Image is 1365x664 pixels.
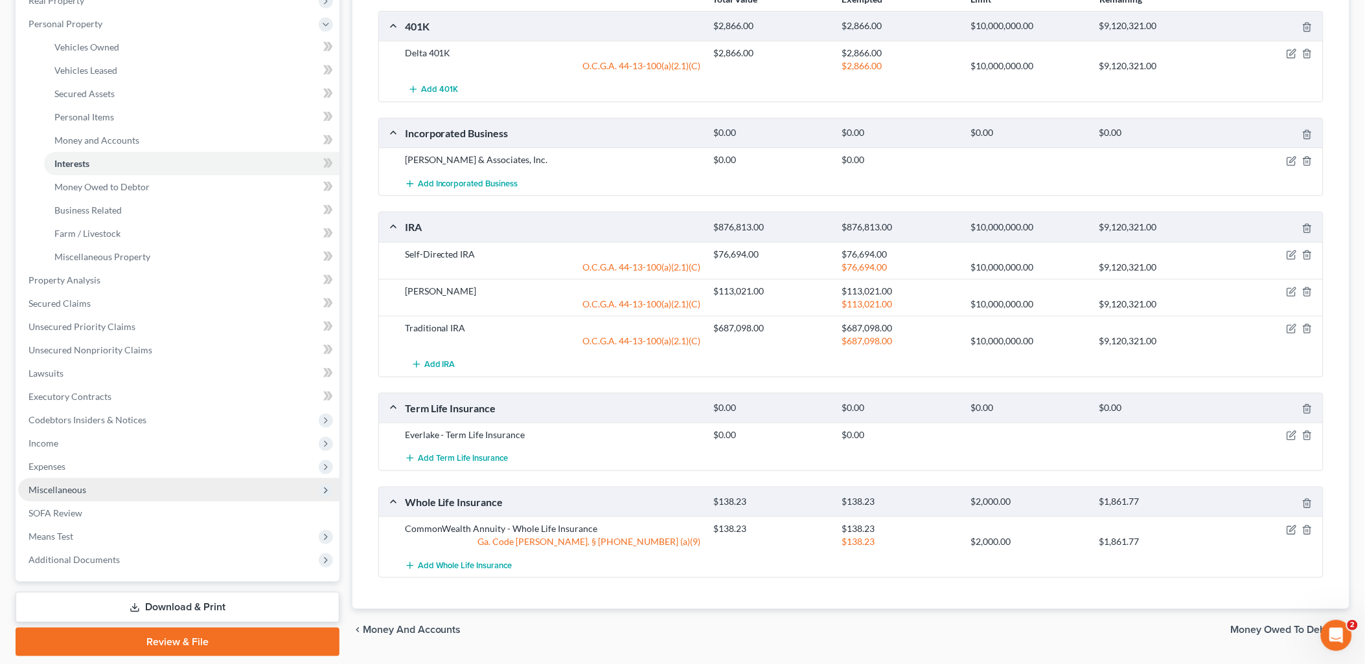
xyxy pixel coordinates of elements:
[29,414,146,425] span: Codebtors Insiders & Notices
[398,60,707,72] div: O.C.G.A. 44-13-100(a)(2.1)(C)
[398,322,707,335] div: Traditional IRA
[398,495,707,509] div: Whole Life Insurance
[18,315,339,338] a: Unsecured Priority Claims
[418,454,509,464] span: Add Term Life Insurance
[29,298,91,309] span: Secured Claims
[363,625,461,635] span: Money and Accounts
[1093,127,1222,139] div: $0.00
[1321,620,1352,651] iframe: Intercom live chat
[398,248,707,261] div: Self-Directed IRA
[424,359,455,370] span: Add IRA
[836,248,965,261] div: $76,694.00
[836,47,965,60] div: $2,866.00
[398,261,707,274] div: O.C.G.A. 44-13-100(a)(2.1)(C)
[707,285,836,298] div: $113,021.00
[707,153,836,166] div: $0.00
[29,484,86,495] span: Miscellaneous
[18,292,339,315] a: Secured Claims
[398,298,707,311] div: O.C.G.A. 44-13-100(a)(2.1)(C)
[54,251,150,262] span: Miscellaneous Property
[44,222,339,245] a: Farm / Livestock
[1093,298,1222,311] div: $9,120,321.00
[398,522,707,535] div: CommonWealth Annuity - Whole Life Insurance
[836,535,965,548] div: $138.23
[836,335,965,348] div: $687,098.00
[18,338,339,362] a: Unsecured Nonpriority Claims
[54,41,119,52] span: Vehicles Owned
[707,127,836,139] div: $0.00
[44,175,339,199] a: Money Owed to Debtor
[836,127,965,139] div: $0.00
[44,36,339,59] a: Vehicles Owned
[964,496,1093,508] div: $2,000.00
[44,82,339,105] a: Secured Assets
[44,152,339,175] a: Interests
[405,172,518,195] button: Add Incorporated Business
[398,126,707,140] div: Incorporated Business
[707,428,836,441] div: $0.00
[964,402,1093,414] div: $0.00
[29,368,63,379] span: Lawsuits
[1093,535,1222,548] div: $1,861.77
[707,221,836,234] div: $876,813.00
[16,628,339,656] a: Review & File
[18,502,339,525] a: SOFA Review
[405,553,512,577] button: Add Whole Life Insurance
[421,85,458,95] span: Add 401K
[405,78,462,102] button: Add 401K
[54,135,139,146] span: Money and Accounts
[398,47,707,60] div: Delta 401K
[54,88,115,99] span: Secured Assets
[836,261,965,274] div: $76,694.00
[54,181,150,192] span: Money Owed to Debtor
[18,269,339,292] a: Property Analysis
[836,496,965,508] div: $138.23
[1093,221,1222,234] div: $9,120,321.00
[44,105,339,129] a: Personal Items
[29,554,120,565] span: Additional Documents
[54,111,114,122] span: Personal Items
[352,625,363,635] i: chevron_left
[836,522,965,535] div: $138.23
[1093,20,1222,32] div: $9,120,321.00
[29,344,152,355] span: Unsecured Nonpriority Claims
[707,496,836,508] div: $138.23
[1093,496,1222,508] div: $1,861.77
[1231,625,1339,635] span: Money Owed to Debtor
[352,625,461,635] button: chevron_left Money and Accounts
[44,129,339,152] a: Money and Accounts
[54,205,122,216] span: Business Related
[398,285,707,298] div: [PERSON_NAME]
[18,385,339,408] a: Executory Contracts
[836,221,965,234] div: $876,813.00
[54,228,120,239] span: Farm / Livestock
[398,428,707,441] div: Everlake - Term Life Insurance
[964,221,1093,234] div: $10,000,000.00
[964,298,1093,311] div: $10,000,000.00
[1093,402,1222,414] div: $0.00
[836,20,965,32] div: $2,866.00
[54,158,89,169] span: Interests
[44,199,339,222] a: Business Related
[836,153,965,166] div: $0.00
[29,18,102,29] span: Personal Property
[16,592,339,623] a: Download & Print
[836,60,965,72] div: $2,866.00
[707,402,836,414] div: $0.00
[18,362,339,385] a: Lawsuits
[29,274,100,285] span: Property Analysis
[29,437,58,448] span: Income
[1093,60,1222,72] div: $9,120,321.00
[29,507,82,518] span: SOFA Review
[29,531,73,542] span: Means Test
[405,447,509,470] button: Add Term Life Insurance
[44,245,339,269] a: Miscellaneous Property
[398,153,707,166] div: [PERSON_NAME] & Associates, Inc.
[29,461,65,472] span: Expenses
[418,179,518,189] span: Add Incorporated Business
[964,261,1093,274] div: $10,000,000.00
[398,535,707,548] div: Ga. Code [PERSON_NAME]. § [PHONE_NUMBER] (a)(9)
[1093,261,1222,274] div: $9,120,321.00
[836,322,965,335] div: $687,098.00
[964,335,1093,348] div: $10,000,000.00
